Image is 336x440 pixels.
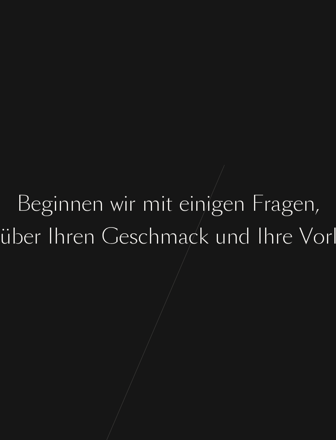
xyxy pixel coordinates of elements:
div: e [31,188,41,219]
div: e [223,188,233,219]
div: t [166,188,173,219]
div: g [41,188,53,219]
div: e [119,221,129,252]
div: r [128,188,136,219]
div: r [275,221,282,252]
div: i [53,188,58,219]
div: o [313,221,325,252]
div: r [34,221,41,252]
div: u [215,221,227,252]
div: G [102,221,119,252]
div: e [73,221,83,252]
div: n [83,221,95,252]
div: i [161,188,166,219]
div: c [138,221,148,252]
div: b [11,221,23,252]
div: h [263,221,275,252]
div: n [70,188,82,219]
div: s [129,221,138,252]
div: , [315,188,319,219]
div: a [271,188,281,219]
div: w [110,188,123,219]
div: n [194,188,206,219]
div: m [142,188,161,219]
div: n [227,221,238,252]
div: r [263,188,271,219]
div: r [66,221,73,252]
div: h [54,221,66,252]
div: F [252,188,263,219]
div: e [293,188,303,219]
div: e [23,221,34,252]
div: c [188,221,198,252]
div: d [238,221,250,252]
div: n [233,188,245,219]
div: B [17,188,31,219]
div: e [282,221,293,252]
div: r [325,221,332,252]
div: m [160,221,178,252]
div: I [257,221,263,252]
div: g [281,188,293,219]
div: i [189,188,194,219]
div: g [211,188,223,219]
div: k [198,221,209,252]
div: e [82,188,92,219]
div: a [178,221,188,252]
div: V [299,221,313,252]
div: n [303,188,315,219]
div: h [148,221,160,252]
div: n [92,188,104,219]
div: e [179,188,189,219]
div: i [123,188,128,219]
div: I [48,221,54,252]
div: i [206,188,211,219]
div: n [58,188,70,219]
